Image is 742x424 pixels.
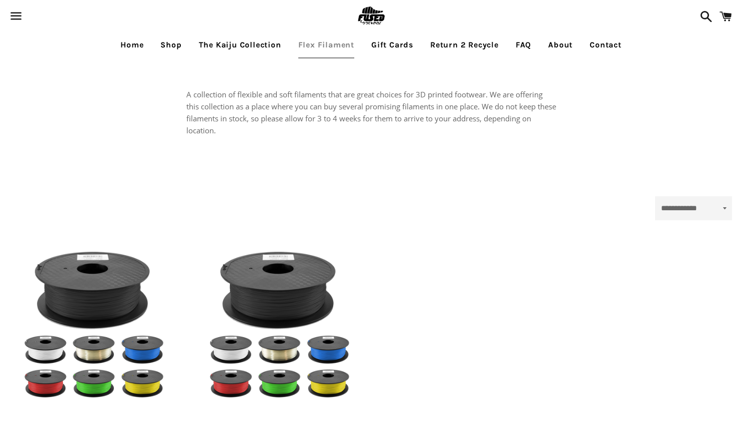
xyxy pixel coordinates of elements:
a: [3D printed Shoes] - lightweight custom 3dprinted shoes sneakers sandals fused footwear [15,245,170,401]
a: Home [113,32,151,57]
a: The Kaiju Collection [191,32,289,57]
a: FAQ [508,32,539,57]
p: A collection of flexible and soft filaments that are great choices for 3D printed footwear. We ar... [186,88,556,136]
a: Flex Filament [291,32,362,57]
a: Contact [582,32,629,57]
a: [3D printed Shoes] - lightweight custom 3dprinted shoes sneakers sandals fused footwear [200,245,356,401]
a: Shop [153,32,189,57]
a: Gift Cards [364,32,421,57]
a: Return 2 Recycle [423,32,506,57]
a: About [541,32,580,57]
